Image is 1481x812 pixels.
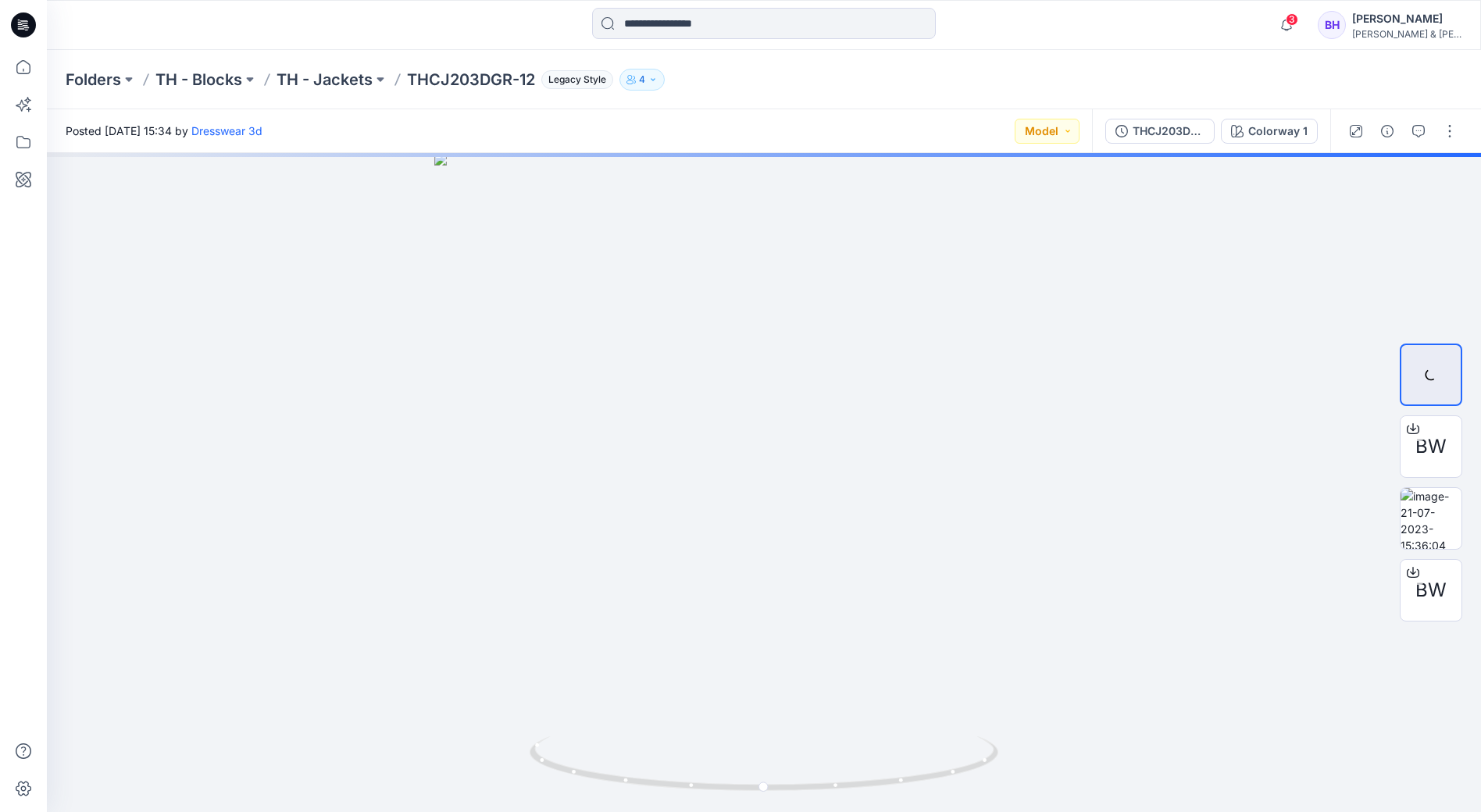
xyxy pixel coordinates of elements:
div: [PERSON_NAME] & [PERSON_NAME] [1352,28,1461,40]
button: Colorway 1 [1221,119,1318,144]
span: BW [1415,576,1447,604]
div: THCJ203DGR-12 - Locker Loop Update [1133,123,1204,140]
a: Dresswear 3d [191,124,262,137]
span: 3 [1286,13,1298,26]
span: Legacy Style [541,70,613,89]
span: Posted [DATE] 15:34 by [66,123,262,139]
button: Details [1375,119,1400,144]
button: Legacy Style [535,69,613,91]
button: THCJ203DGR-12 - Locker Loop Update [1105,119,1215,144]
div: BH [1318,11,1346,39]
div: Colorway 1 [1248,123,1308,140]
a: Folders [66,69,121,91]
a: TH - Blocks [155,69,242,91]
p: THCJ203DGR-12 [407,69,535,91]
button: 4 [619,69,665,91]
img: image-21-07-2023-15:36:04 [1401,488,1461,549]
a: TH - Jackets [277,69,373,91]
span: BW [1415,433,1447,461]
p: 4 [639,71,645,88]
div: [PERSON_NAME] [1352,9,1461,28]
